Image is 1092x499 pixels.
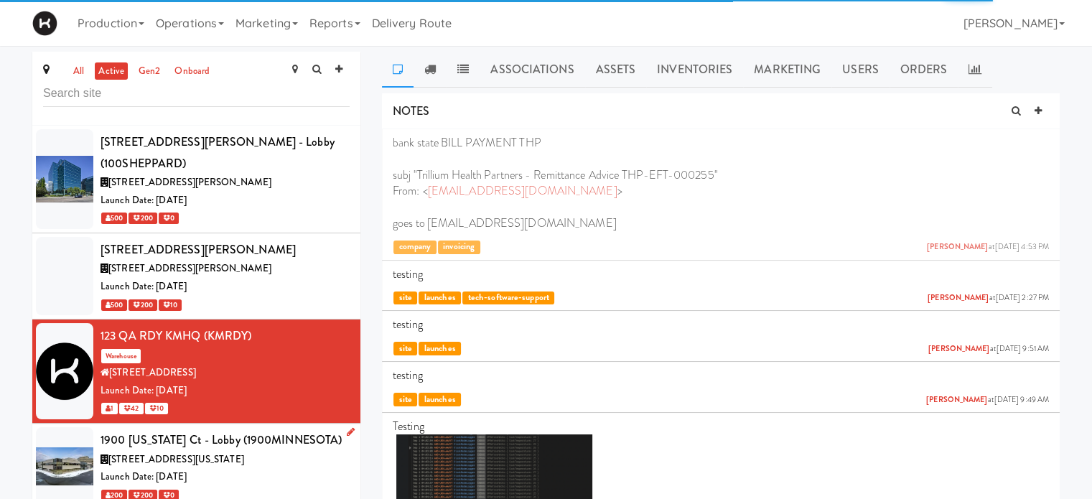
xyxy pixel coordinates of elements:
span: at [DATE] 2:27 PM [928,293,1049,304]
span: launches [419,292,461,305]
div: 123 QA RDY KMHQ (KMRDY) [101,325,350,347]
a: [PERSON_NAME] [927,241,988,252]
span: [STREET_ADDRESS][PERSON_NAME] [108,261,271,275]
span: site [393,393,417,406]
div: [STREET_ADDRESS][PERSON_NAME] [101,239,350,261]
span: launches [419,342,461,355]
a: [PERSON_NAME] [926,394,987,405]
span: at [DATE] 4:53 PM [927,242,1049,253]
span: [STREET_ADDRESS][PERSON_NAME] [108,175,271,189]
a: active [95,62,128,80]
span: Warehouse [101,349,141,363]
a: Assets [585,52,647,88]
p: testing [393,368,1049,383]
span: [STREET_ADDRESS][US_STATE] [108,452,244,466]
li: [STREET_ADDRESS][PERSON_NAME] - Lobby (100SHEPPARD)[STREET_ADDRESS][PERSON_NAME]Launch Date: [DAT... [32,126,360,233]
p: testing [393,266,1049,282]
a: Marketing [743,52,831,88]
p: testing [393,317,1049,332]
li: [STREET_ADDRESS][PERSON_NAME][STREET_ADDRESS][PERSON_NAME]Launch Date: [DATE] 500 200 10 [32,233,360,320]
span: launches [419,393,461,406]
span: From: < [393,182,428,199]
a: onboard [171,62,213,80]
span: subj "Trillium Health Partners - Remittance Advice THP-EFT-000255" [393,167,718,183]
span: goes to [EMAIL_ADDRESS][DOMAIN_NAME] [393,215,617,231]
div: Launch Date: [DATE] [101,382,350,400]
span: 0 [159,213,179,224]
div: Launch Date: [DATE] [101,468,350,486]
span: 42 [119,403,143,414]
a: [PERSON_NAME] [928,292,989,303]
span: company [393,241,437,254]
input: Search site [43,80,350,107]
span: > [617,182,622,199]
span: invoicing [438,241,480,254]
span: [STREET_ADDRESS] [109,365,196,379]
div: 1900 [US_STATE] Ct - Lobby (1900MINNESOTA) [101,429,350,451]
span: at [DATE] 9:51 AM [928,344,1049,355]
a: all [70,62,88,80]
a: Orders [890,52,958,88]
p: Testing [393,419,1049,434]
span: 10 [159,299,182,311]
a: gen2 [135,62,164,80]
div: [STREET_ADDRESS][PERSON_NAME] - Lobby (100SHEPPARD) [101,131,350,174]
li: 123 QA RDY KMHQ (KMRDY)Warehouse[STREET_ADDRESS]Launch Date: [DATE] 1 42 10 [32,320,360,424]
span: site [393,342,417,355]
span: tech-software-support [462,292,554,305]
span: 500 [101,213,127,224]
span: 200 [129,299,157,311]
img: Micromart [32,11,57,36]
span: at [DATE] 9:49 AM [926,395,1049,406]
a: Associations [480,52,584,88]
span: 10 [145,403,168,414]
a: Users [831,52,890,88]
span: 500 [101,299,127,311]
a: [PERSON_NAME] [928,343,989,354]
div: Launch Date: [DATE] [101,278,350,296]
span: NOTES [393,103,430,119]
a: [EMAIL_ADDRESS][DOMAIN_NAME] [428,182,617,199]
span: 1 [101,403,118,414]
a: Inventories [646,52,743,88]
span: 200 [129,213,157,224]
div: Launch Date: [DATE] [101,192,350,210]
span: site [393,292,417,305]
p: bank state BILL PAYMENT THP [393,135,1049,151]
